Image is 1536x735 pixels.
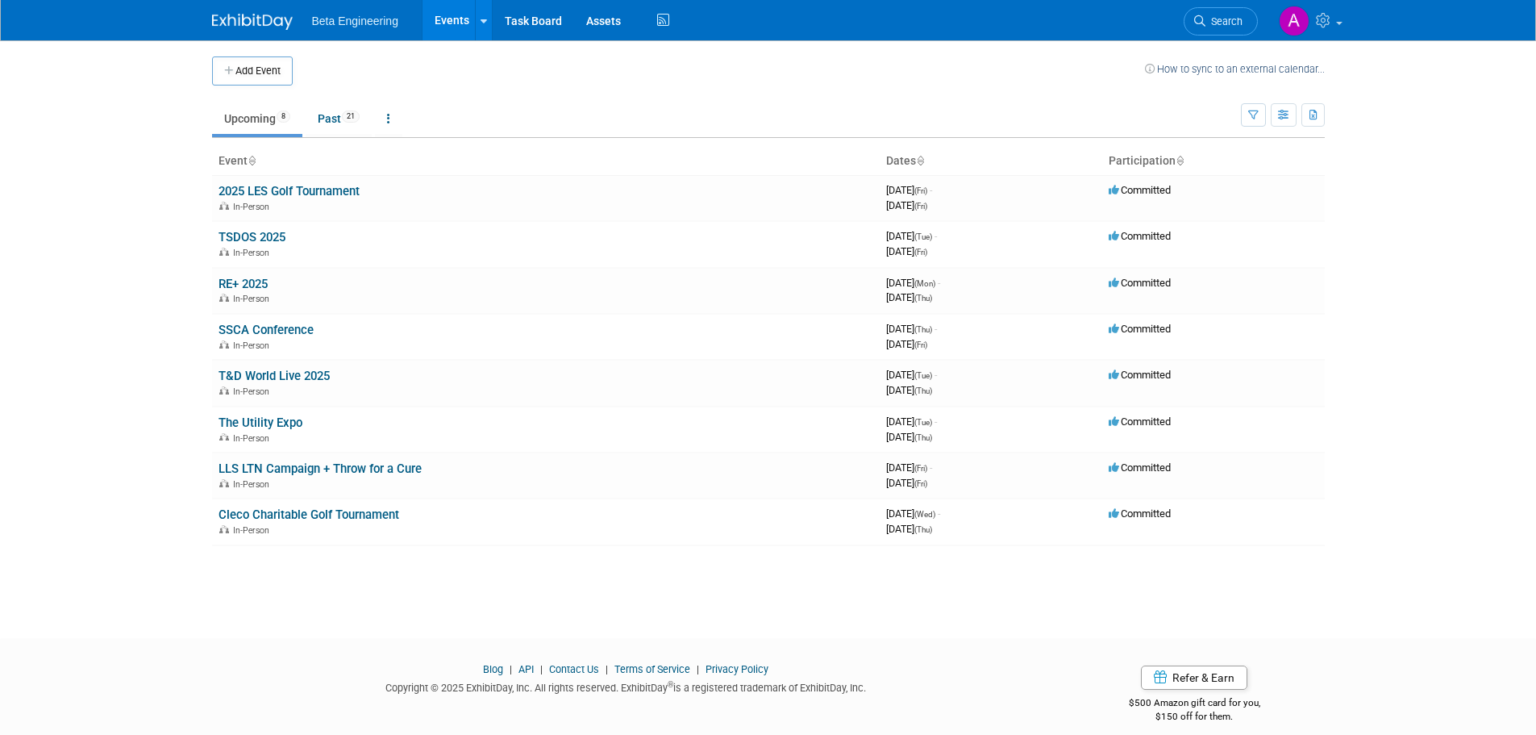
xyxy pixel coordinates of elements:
span: In-Person [233,340,274,351]
img: In-Person Event [219,248,229,256]
span: [DATE] [886,523,932,535]
span: (Tue) [914,418,932,427]
a: Sort by Event Name [248,154,256,167]
span: 21 [342,111,360,123]
img: In-Person Event [219,479,229,487]
span: (Tue) [914,232,932,241]
span: In-Person [233,294,274,304]
span: In-Person [233,386,274,397]
span: - [930,184,932,196]
span: Committed [1109,323,1171,335]
span: Committed [1109,277,1171,289]
img: Anne Mertens [1279,6,1309,36]
span: (Thu) [914,386,932,395]
img: In-Person Event [219,202,229,210]
span: Committed [1109,230,1171,242]
span: In-Person [233,525,274,536]
span: In-Person [233,248,274,258]
div: Copyright © 2025 ExhibitDay, Inc. All rights reserved. ExhibitDay is a registered trademark of Ex... [212,677,1041,695]
span: - [930,461,932,474]
img: In-Person Event [219,340,229,349]
span: (Thu) [914,325,932,334]
span: [DATE] [886,369,937,381]
a: Sort by Start Date [916,154,924,167]
span: | [536,663,547,675]
a: How to sync to an external calendar... [1145,63,1325,75]
a: Blog [483,663,503,675]
a: 2025 LES Golf Tournament [219,184,360,198]
span: - [935,369,937,381]
span: Committed [1109,369,1171,381]
th: Dates [880,148,1102,175]
span: [DATE] [886,477,927,489]
span: [DATE] [886,461,932,474]
span: (Thu) [914,294,932,303]
span: | [601,663,612,675]
span: - [938,277,940,289]
a: TSDOS 2025 [219,230,285,244]
span: - [935,416,937,428]
a: Search [1184,7,1258,35]
span: [DATE] [886,277,940,289]
a: Refer & Earn [1141,666,1247,690]
span: [DATE] [886,245,927,257]
a: Privacy Policy [706,663,768,675]
a: Sort by Participation Type [1176,154,1184,167]
span: (Fri) [914,464,927,473]
span: (Mon) [914,279,935,288]
span: Committed [1109,507,1171,520]
a: Past21 [306,103,372,134]
img: ExhibitDay [212,14,293,30]
a: Contact Us [549,663,599,675]
span: (Fri) [914,340,927,349]
span: (Tue) [914,371,932,380]
div: $150 off for them. [1064,710,1325,724]
span: [DATE] [886,416,937,428]
a: LLS LTN Campaign + Throw for a Cure [219,461,422,476]
a: API [518,663,534,675]
a: Terms of Service [614,663,690,675]
a: RE+ 2025 [219,277,268,291]
span: Committed [1109,416,1171,428]
span: - [938,507,940,520]
span: Committed [1109,184,1171,196]
a: Upcoming8 [212,103,302,134]
span: 8 [277,111,290,123]
th: Event [212,148,880,175]
span: (Fri) [914,202,927,211]
span: | [693,663,703,675]
span: Search [1205,15,1243,27]
span: (Wed) [914,510,935,519]
span: (Fri) [914,248,927,257]
span: - [935,323,937,335]
div: $500 Amazon gift card for you, [1064,686,1325,723]
span: [DATE] [886,291,932,303]
span: [DATE] [886,338,927,350]
span: (Thu) [914,433,932,442]
sup: ® [668,680,673,689]
a: SSCA Conference [219,323,314,337]
span: Committed [1109,461,1171,474]
span: Beta Engineering [312,15,398,27]
img: In-Person Event [219,525,229,533]
span: In-Person [233,479,274,490]
span: | [506,663,516,675]
a: The Utility Expo [219,416,302,430]
span: [DATE] [886,431,932,443]
span: (Thu) [914,525,932,534]
a: T&D World Live 2025 [219,369,330,383]
span: In-Person [233,202,274,212]
img: In-Person Event [219,386,229,395]
span: [DATE] [886,507,940,520]
span: (Fri) [914,479,927,488]
span: [DATE] [886,384,932,396]
span: [DATE] [886,230,937,242]
a: Cleco Charitable Golf Tournament [219,507,399,522]
span: (Fri) [914,186,927,195]
th: Participation [1102,148,1325,175]
button: Add Event [212,56,293,86]
span: - [935,230,937,242]
span: In-Person [233,433,274,444]
span: [DATE] [886,323,937,335]
span: [DATE] [886,184,932,196]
